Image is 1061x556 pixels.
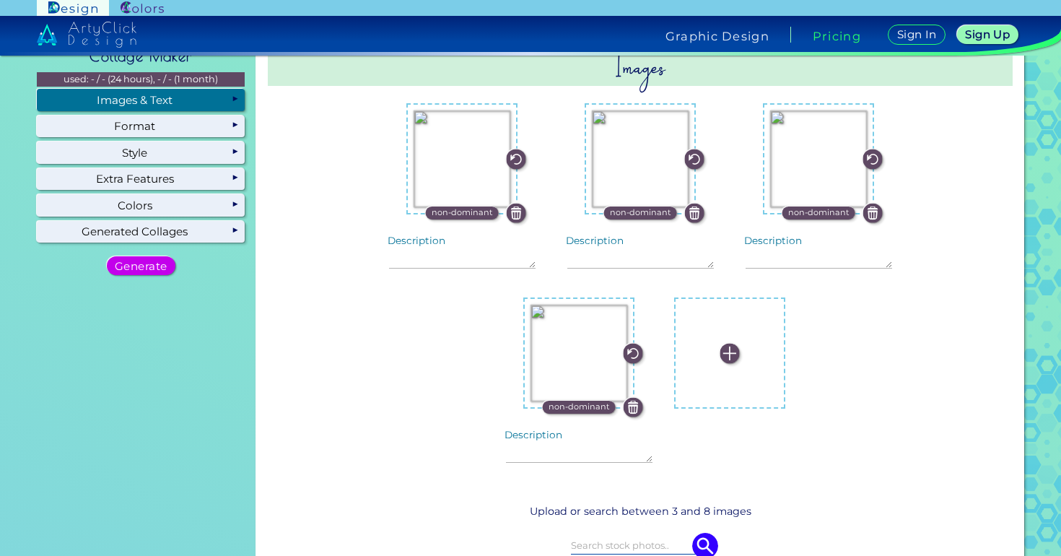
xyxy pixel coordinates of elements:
div: Images & Text [37,89,245,110]
img: 75b059e8-58b8-4405-926e-8d76a701928d [530,305,627,401]
img: 99f22e08-8768-44b2-ac0b-01f57435f413 [414,110,510,207]
h2: Images [268,49,1013,86]
label: Description [744,236,802,246]
h4: Graphic Design [665,30,769,42]
img: fa83d5a8-1116-4344-9917-ec64fd6aee4f [770,110,867,207]
div: Style [37,142,245,163]
a: Sign Up [960,26,1015,43]
img: ArtyClick Colors logo [121,1,164,15]
div: Colors [37,194,245,216]
h5: Sign In [899,30,935,40]
img: icon_plus_white.svg [720,344,739,363]
p: non-dominant [610,207,671,220]
h5: Sign Up [967,30,1008,40]
p: non-dominant [549,401,610,414]
div: Generated Collages [37,221,245,243]
div: Format [37,116,245,137]
label: Description [505,430,562,440]
img: artyclick_design_logo_white_combined_path.svg [37,22,136,48]
p: non-dominant [432,207,493,220]
label: Description [566,236,624,246]
h2: Collage Maker [82,40,199,72]
img: 4d0a86e1-7557-4ce9-8c1f-02753656020f [592,110,689,207]
p: used: - / - (24 hours), - / - (1 month) [37,72,245,87]
div: Extra Features [37,168,245,190]
p: non-dominant [788,207,850,220]
p: Upload or search between 3 and 8 images [274,503,1007,520]
a: Sign In [891,25,943,44]
label: Description [388,236,445,246]
input: Search stock photos.. [571,537,709,553]
h5: Generate [118,261,165,271]
a: Pricing [813,30,861,42]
